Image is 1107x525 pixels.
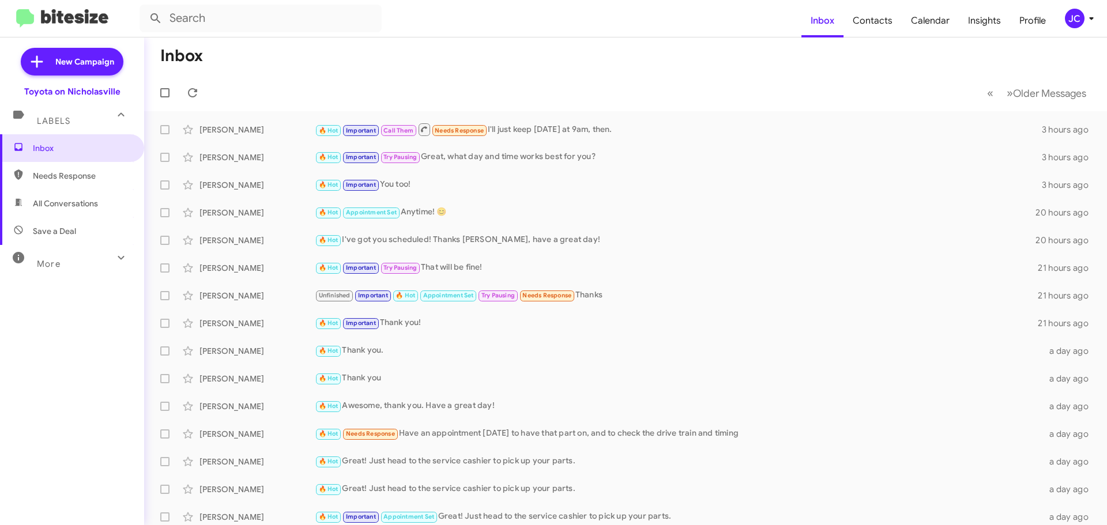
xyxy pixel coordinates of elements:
span: Needs Response [346,430,395,437]
span: Needs Response [435,127,484,134]
span: 🔥 Hot [396,292,415,299]
input: Search [140,5,382,32]
div: [PERSON_NAME] [199,207,315,218]
span: Unfinished [319,292,351,299]
span: « [987,86,993,100]
span: Needs Response [522,292,571,299]
span: Important [346,513,376,520]
span: 🔥 Hot [319,127,338,134]
div: [PERSON_NAME] [199,373,315,384]
a: Calendar [902,4,959,37]
div: [PERSON_NAME] [199,511,315,523]
span: Try Pausing [383,153,417,161]
span: Appointment Set [423,292,474,299]
div: [PERSON_NAME] [199,235,315,246]
div: Great, what day and time works best for you? [315,150,1042,164]
div: a day ago [1042,511,1098,523]
div: Awesome, thank you. Have a great day! [315,399,1042,413]
div: 20 hours ago [1036,207,1098,218]
span: New Campaign [55,56,114,67]
div: Thanks [315,289,1038,302]
div: 3 hours ago [1042,152,1098,163]
span: Call Them [383,127,413,134]
div: [PERSON_NAME] [199,179,315,191]
span: 🔥 Hot [319,209,338,216]
span: Inbox [33,142,131,154]
div: 21 hours ago [1038,262,1098,274]
div: [PERSON_NAME] [199,401,315,412]
span: 🔥 Hot [319,319,338,327]
div: 3 hours ago [1042,124,1098,135]
button: Previous [980,81,1000,105]
div: 3 hours ago [1042,179,1098,191]
div: [PERSON_NAME] [199,290,315,301]
span: Try Pausing [481,292,515,299]
div: a day ago [1042,373,1098,384]
a: Profile [1010,4,1055,37]
span: 🔥 Hot [319,430,338,437]
span: Important [346,127,376,134]
div: Thank you. [315,344,1042,357]
span: Important [346,153,376,161]
div: [PERSON_NAME] [199,428,315,440]
span: 🔥 Hot [319,236,338,244]
a: Insights [959,4,1010,37]
span: Important [346,319,376,327]
span: More [37,259,61,269]
div: [PERSON_NAME] [199,318,315,329]
div: 21 hours ago [1038,318,1098,329]
span: » [1007,86,1013,100]
div: [PERSON_NAME] [199,262,315,274]
div: a day ago [1042,428,1098,440]
a: Inbox [801,4,844,37]
div: 20 hours ago [1036,235,1098,246]
div: a day ago [1042,484,1098,495]
div: Thank you [315,372,1042,385]
nav: Page navigation example [981,81,1093,105]
div: [PERSON_NAME] [199,152,315,163]
span: 🔥 Hot [319,347,338,354]
div: a day ago [1042,401,1098,412]
span: Appointment Set [383,513,434,520]
div: JC [1065,9,1085,28]
h1: Inbox [160,47,203,65]
span: 🔥 Hot [319,402,338,410]
div: [PERSON_NAME] [199,345,315,357]
span: Needs Response [33,170,131,182]
span: 🔥 Hot [319,375,338,382]
span: 🔥 Hot [319,485,338,493]
button: JC [1055,9,1094,28]
div: Great! Just head to the service cashier to pick up your parts. [315,455,1042,468]
div: a day ago [1042,456,1098,467]
span: Important [346,264,376,271]
span: 🔥 Hot [319,153,338,161]
a: New Campaign [21,48,123,75]
span: Important [346,181,376,188]
div: That will be fine! [315,261,1038,274]
span: Older Messages [1013,87,1086,100]
span: Try Pausing [383,264,417,271]
div: [PERSON_NAME] [199,484,315,495]
div: You too! [315,178,1042,191]
span: Save a Deal [33,225,76,237]
div: I'll just keep [DATE] at 9am, then. [315,122,1042,137]
a: Contacts [844,4,902,37]
span: 🔥 Hot [319,264,338,271]
button: Next [1000,81,1093,105]
div: Toyota on Nicholasville [24,86,121,97]
div: Great! Just head to the service cashier to pick up your parts. [315,510,1042,523]
span: Labels [37,116,70,126]
div: Anytime! 😊 [315,206,1036,219]
div: [PERSON_NAME] [199,124,315,135]
div: Great! Just head to the service cashier to pick up your parts. [315,482,1042,496]
span: Appointment Set [346,209,397,216]
span: 🔥 Hot [319,181,338,188]
div: Have an appointment [DATE] to have that part on, and to check the drive train and timing [315,427,1042,440]
span: 🔥 Hot [319,513,338,520]
span: All Conversations [33,198,98,209]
